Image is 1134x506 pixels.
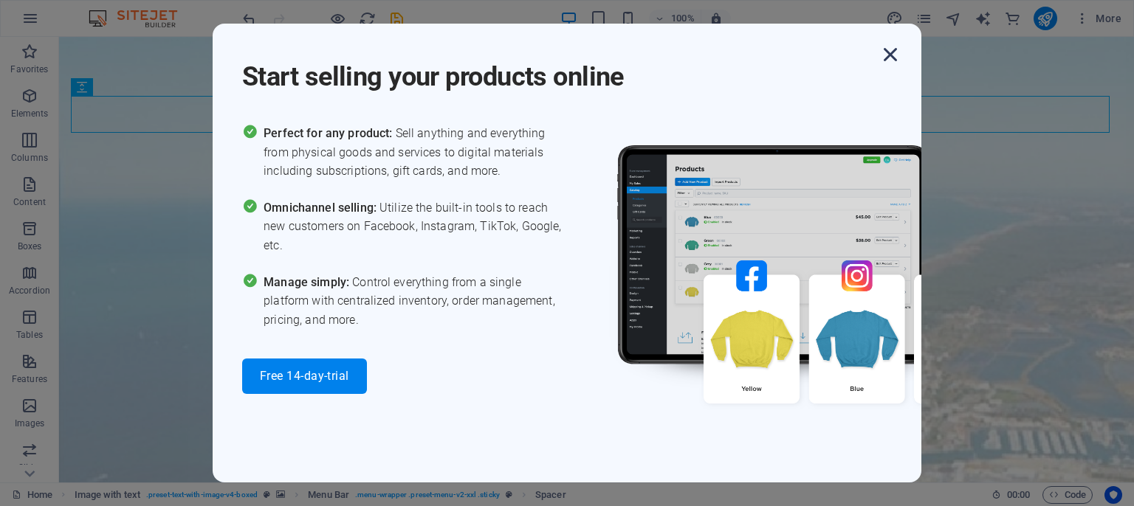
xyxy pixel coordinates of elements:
[242,41,877,94] h1: Start selling your products online
[264,126,395,140] span: Perfect for any product:
[264,275,352,289] span: Manage simply:
[260,370,349,382] span: Free 14-day-trial
[242,358,367,394] button: Free 14-day-trial
[264,198,567,255] span: Utilize the built-in tools to reach new customers on Facebook, Instagram, TikTok, Google, etc.
[593,124,1036,446] img: promo_image.png
[264,273,567,330] span: Control everything from a single platform with centralized inventory, order management, pricing, ...
[264,201,379,215] span: Omnichannel selling:
[264,124,567,181] span: Sell anything and everything from physical goods and services to digital materials including subs...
